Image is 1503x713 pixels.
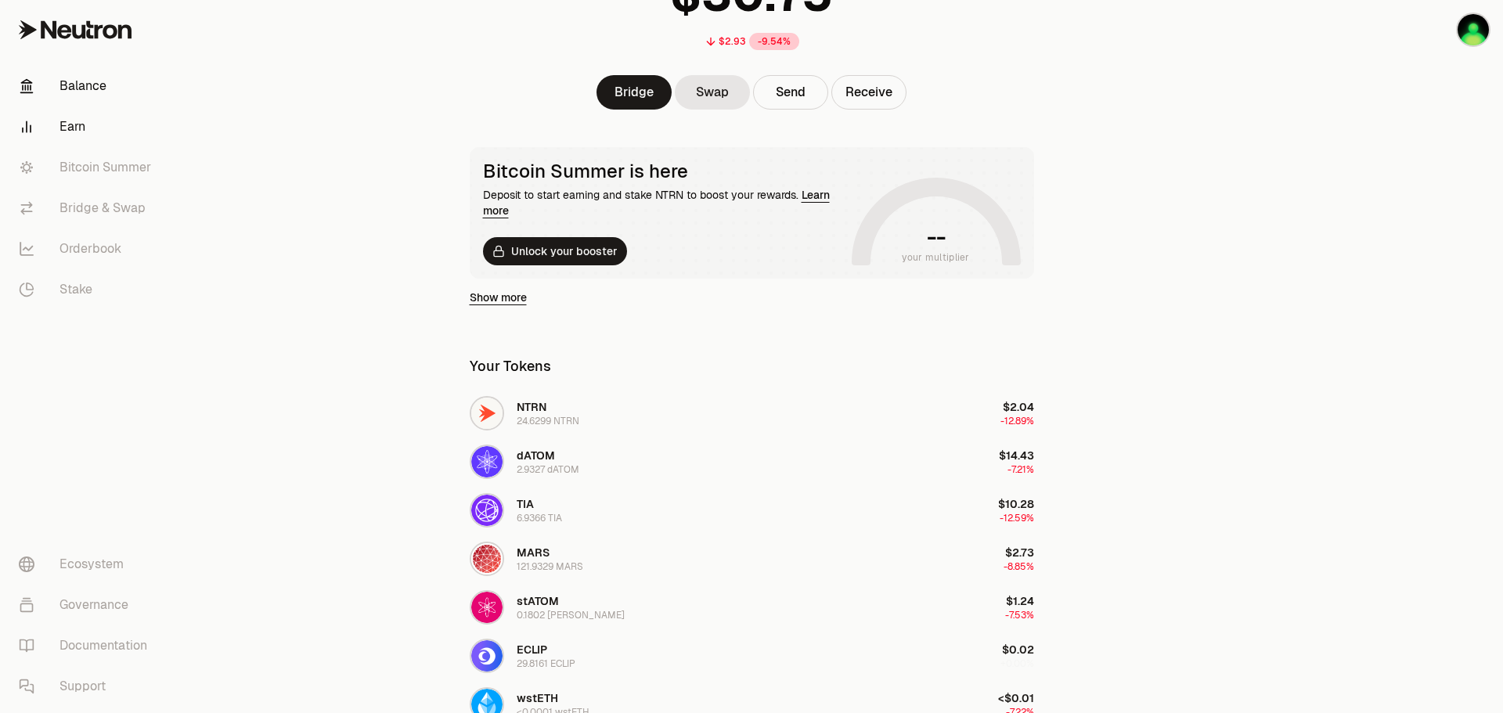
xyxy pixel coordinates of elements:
[1000,657,1034,670] span: +0.00%
[517,657,575,670] div: 29.8161 ECLIP
[998,497,1034,511] span: $10.28
[470,290,527,305] a: Show more
[517,400,546,414] span: NTRN
[753,75,828,110] button: Send
[6,544,169,585] a: Ecosystem
[1007,463,1034,476] span: -7.21%
[675,75,750,110] a: Swap
[999,448,1034,463] span: $14.43
[471,543,503,574] img: MARS Logo
[6,585,169,625] a: Governance
[460,487,1043,534] button: TIA LogoTIA6.9366 TIA$10.28-12.59%
[471,592,503,623] img: stATOM Logo
[1000,512,1034,524] span: -12.59%
[1000,415,1034,427] span: -12.89%
[460,390,1043,437] button: NTRN LogoNTRN24.6299 NTRN$2.04-12.89%
[1003,400,1034,414] span: $2.04
[517,691,558,705] span: wstETH
[471,398,503,429] img: NTRN Logo
[460,438,1043,485] button: dATOM LogodATOM2.9327 dATOM$14.43-7.21%
[998,691,1034,705] span: <$0.01
[6,666,169,707] a: Support
[6,106,169,147] a: Earn
[517,448,555,463] span: dATOM
[1006,594,1034,608] span: $1.24
[517,415,579,427] div: 24.6299 NTRN
[517,463,579,476] div: 2.9327 dATOM
[471,495,503,526] img: TIA Logo
[749,33,799,50] div: -9.54%
[6,147,169,188] a: Bitcoin Summer
[460,584,1043,631] button: stATOM LogostATOM0.1802 [PERSON_NAME]$1.24-7.53%
[517,643,547,657] span: ECLIP
[460,632,1043,679] button: ECLIP LogoECLIP29.8161 ECLIP$0.02+0.00%
[831,75,906,110] button: Receive
[460,535,1043,582] button: MARS LogoMARS121.9329 MARS$2.73-8.85%
[6,188,169,229] a: Bridge & Swap
[902,250,970,265] span: your multiplier
[6,269,169,310] a: Stake
[471,640,503,672] img: ECLIP Logo
[1002,643,1034,657] span: $0.02
[517,497,534,511] span: TIA
[517,560,583,573] div: 121.9329 MARS
[1458,14,1489,45] img: Frost_Ledger
[517,512,562,524] div: 6.9366 TIA
[597,75,672,110] a: Bridge
[517,609,625,621] div: 0.1802 [PERSON_NAME]
[1004,560,1034,573] span: -8.85%
[6,229,169,269] a: Orderbook
[517,546,550,560] span: MARS
[1005,609,1034,621] span: -7.53%
[483,237,627,265] button: Unlock your booster
[483,160,845,182] div: Bitcoin Summer is here
[6,625,169,666] a: Documentation
[6,66,169,106] a: Balance
[517,594,559,608] span: stATOM
[927,225,945,250] h1: --
[471,446,503,477] img: dATOM Logo
[470,355,551,377] div: Your Tokens
[1005,546,1034,560] span: $2.73
[719,35,746,48] div: $2.93
[483,187,845,218] div: Deposit to start earning and stake NTRN to boost your rewards.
